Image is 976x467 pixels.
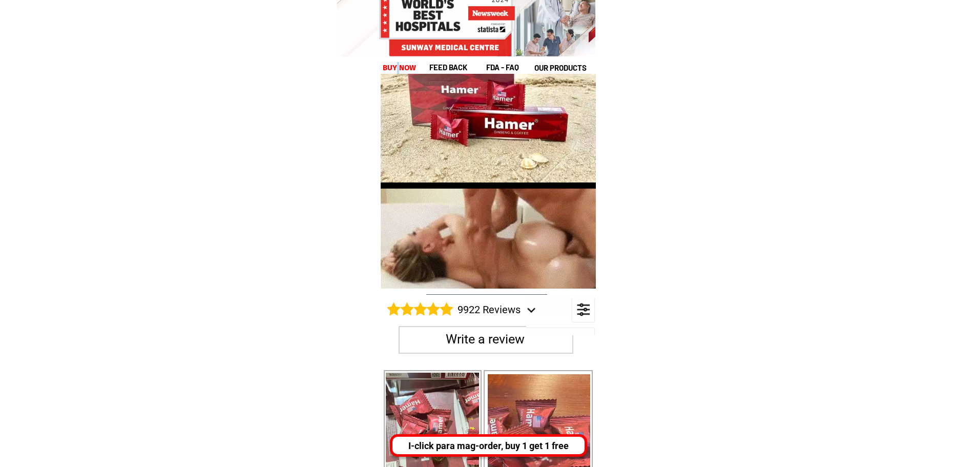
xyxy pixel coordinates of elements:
div: I-click para mag-order, buy 1 get 1 free [391,439,584,453]
h5: 9922 Reviews [458,302,543,317]
h1: our products [534,62,594,74]
h1: buy now [382,62,417,74]
h5: Write a review [446,330,536,349]
h1: feed back [429,62,485,73]
h1: fda - FAQ [486,62,544,73]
